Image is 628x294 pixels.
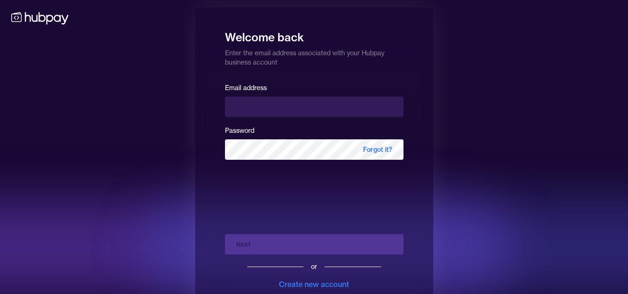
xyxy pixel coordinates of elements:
div: or [311,262,317,271]
label: Email address [225,84,267,92]
span: Forgot it? [352,139,403,160]
div: Create new account [279,279,349,290]
h1: Welcome back [225,24,403,45]
label: Password [225,126,254,135]
p: Enter the email address associated with your Hubpay business account [225,45,403,67]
